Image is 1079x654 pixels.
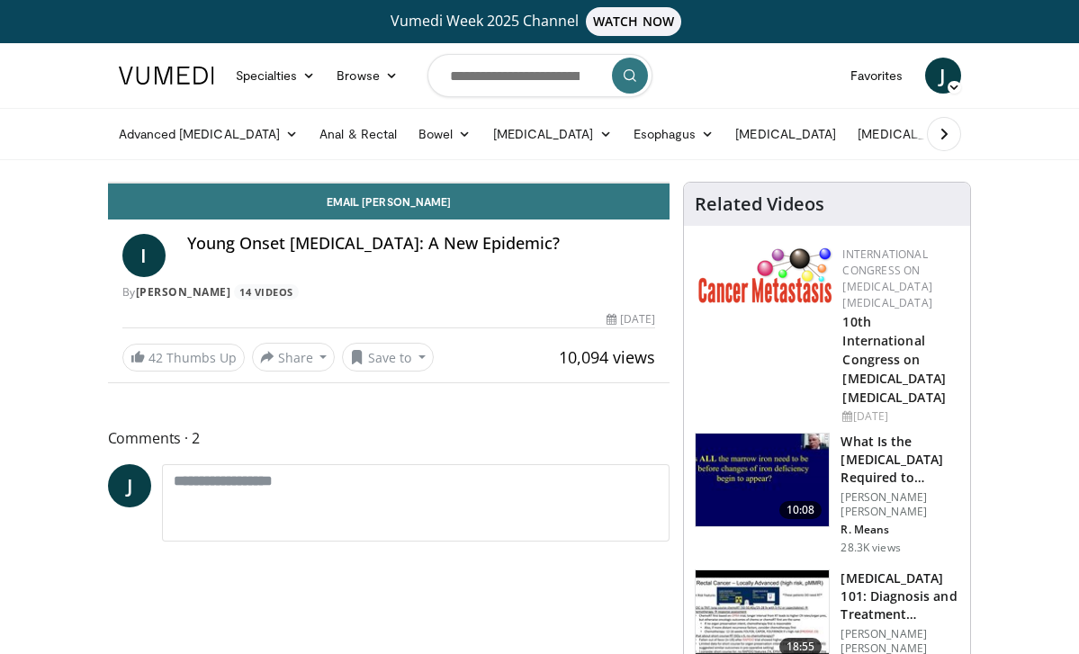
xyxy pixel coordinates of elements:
a: Email [PERSON_NAME] [108,184,670,219]
h3: What Is the [MEDICAL_DATA] Required to Diagnose Iron Deficienc… [841,433,959,487]
a: [MEDICAL_DATA] [482,116,623,152]
a: Favorites [840,58,914,94]
a: 14 Videos [234,284,300,300]
span: Comments 2 [108,426,670,450]
div: [DATE] [842,408,956,425]
a: J [925,58,961,94]
a: 10:08 What Is the [MEDICAL_DATA] Required to Diagnose Iron Deficienc… [PERSON_NAME] [PERSON_NAME]... [695,433,959,555]
span: 42 [148,349,163,366]
a: 42 Thumbs Up [122,344,245,372]
h4: Young Onset [MEDICAL_DATA]: A New Epidemic? [187,234,656,254]
img: 6ff8bc22-9509-4454-a4f8-ac79dd3b8976.png.150x105_q85_autocrop_double_scale_upscale_version-0.2.png [698,246,833,303]
button: Share [252,343,336,372]
a: [MEDICAL_DATA] [847,116,987,152]
a: International Congress on [MEDICAL_DATA] [MEDICAL_DATA] [842,246,931,310]
a: J [108,464,151,507]
a: Bowel [408,116,481,152]
h3: [MEDICAL_DATA] 101: Diagnosis and Treatment Overview [841,569,959,623]
h4: Related Videos [695,193,824,215]
a: Advanced [MEDICAL_DATA] [108,116,310,152]
a: [PERSON_NAME] [136,284,231,300]
div: [DATE] [607,311,655,327]
a: Specialties [225,58,327,94]
span: 10,094 views [559,346,655,368]
input: Search topics, interventions [427,54,652,97]
a: Esophagus [623,116,725,152]
span: 10:08 [779,501,823,519]
a: Vumedi Week 2025 ChannelWATCH NOW [108,7,972,36]
div: By [122,284,656,300]
a: Anal & Rectal [309,116,408,152]
a: I [122,234,166,277]
span: WATCH NOW [586,7,681,36]
p: 28.3K views [841,541,900,555]
button: Save to [342,343,434,372]
p: [PERSON_NAME] [PERSON_NAME] [841,490,959,519]
a: Browse [326,58,409,94]
a: 10th International Congress on [MEDICAL_DATA] [MEDICAL_DATA] [842,313,945,406]
a: [MEDICAL_DATA] [724,116,847,152]
p: R. Means [841,523,959,537]
img: VuMedi Logo [119,67,214,85]
img: 15adaf35-b496-4260-9f93-ea8e29d3ece7.150x105_q85_crop-smart_upscale.jpg [696,434,829,527]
